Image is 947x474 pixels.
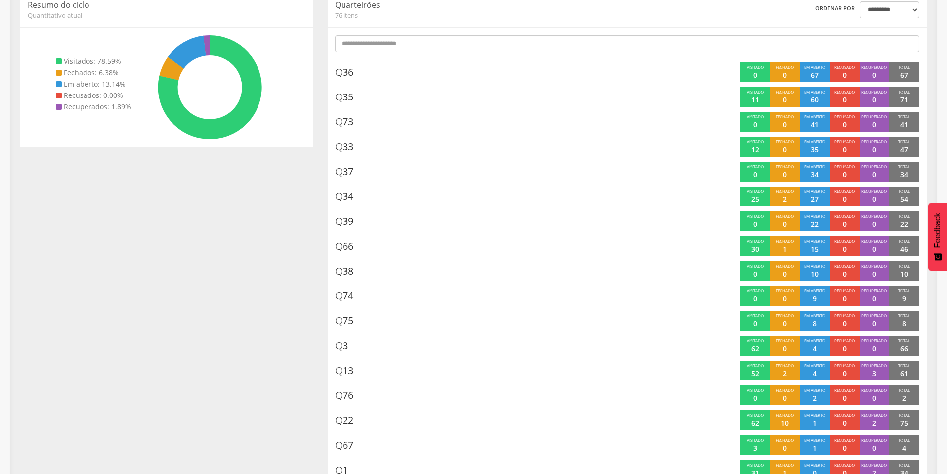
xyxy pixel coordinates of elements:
p: 8 [813,319,817,329]
p: 0 [783,95,787,105]
span: Em aberto [804,89,825,95]
span: Fechado [776,189,794,194]
span: Fechado [776,89,794,95]
p: 0 [843,294,847,304]
span: Recuperado [861,313,887,318]
p: 0 [753,319,757,329]
span: Recusado [834,64,855,70]
span: Recuperado [861,363,887,368]
p: 0 [872,120,876,130]
span: Fechado [776,288,794,293]
p: 46 [900,244,908,254]
span: Em aberto [804,64,825,70]
p: 27 [811,194,819,204]
p: 0 [783,319,787,329]
p: 1 [783,244,787,254]
p: 54 [900,194,908,204]
span: Em aberto [804,189,825,194]
span: Recuperado [861,462,887,468]
p: 10 [811,269,819,279]
p: 62 [751,418,759,428]
span: Q [335,140,343,153]
p: 0 [783,70,787,80]
p: 0 [843,194,847,204]
span: Recusado [834,288,855,293]
span: Fechado [776,462,794,468]
span: Visitado [747,64,764,70]
p: 0 [843,145,847,155]
p: 0 [843,219,847,229]
p: 2 [783,194,787,204]
span: Q [335,90,343,103]
span: Fechado [776,64,794,70]
p: 0 [843,418,847,428]
span: Fechado [776,139,794,144]
p: 0 [872,194,876,204]
span: 76 itens [335,11,598,20]
p: 0 [872,443,876,453]
p: 0 [872,319,876,329]
p: 0 [783,294,787,304]
span: Visitado [747,114,764,119]
span: Total [898,387,910,393]
span: Q [335,115,343,128]
p: 8 [902,319,906,329]
p: 1 [813,418,817,428]
span: Fechado [776,114,794,119]
p: 34 [811,170,819,180]
p: 0 [753,393,757,403]
span: 35 [335,90,353,104]
span: Fechado [776,313,794,318]
p: 0 [753,269,757,279]
span: Recusado [834,387,855,393]
span: Total [898,263,910,269]
p: 0 [753,120,757,130]
span: 74 [335,289,353,303]
span: 76 [335,388,353,403]
p: 62 [751,344,759,354]
span: Visitado [747,462,764,468]
span: Visitado [747,164,764,169]
label: Ordenar por [815,4,855,12]
span: Visitado [747,313,764,318]
li: Fechados: 6.38% [56,68,131,78]
span: Recuperado [861,437,887,443]
p: 41 [811,120,819,130]
span: Recuperado [861,387,887,393]
span: Fechado [776,338,794,343]
p: 67 [900,70,908,80]
p: 0 [843,344,847,354]
p: 71 [900,95,908,105]
span: Q [335,413,343,427]
p: 67 [811,70,819,80]
span: Recuperado [861,164,887,169]
p: 0 [783,269,787,279]
span: Em aberto [804,363,825,368]
span: Q [335,239,343,253]
p: 4 [813,344,817,354]
span: Visitado [747,139,764,144]
span: Fechado [776,263,794,269]
span: Recusado [834,313,855,318]
span: Q [335,214,343,228]
li: Recusados: 0.00% [56,91,131,100]
p: 30 [751,244,759,254]
span: Recusado [834,412,855,418]
p: 0 [872,145,876,155]
span: 67 [335,438,353,453]
span: Total [898,313,910,318]
span: Em aberto [804,437,825,443]
span: Recusado [834,263,855,269]
p: 3 [753,443,757,453]
p: 0 [872,269,876,279]
span: Recuperado [861,288,887,293]
span: Recusado [834,363,855,368]
p: 0 [843,120,847,130]
span: Recusado [834,238,855,244]
p: 41 [900,120,908,130]
span: Total [898,114,910,119]
span: Em aberto [804,139,825,144]
span: Q [335,339,343,352]
span: Recusado [834,213,855,219]
p: 3 [872,369,876,379]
